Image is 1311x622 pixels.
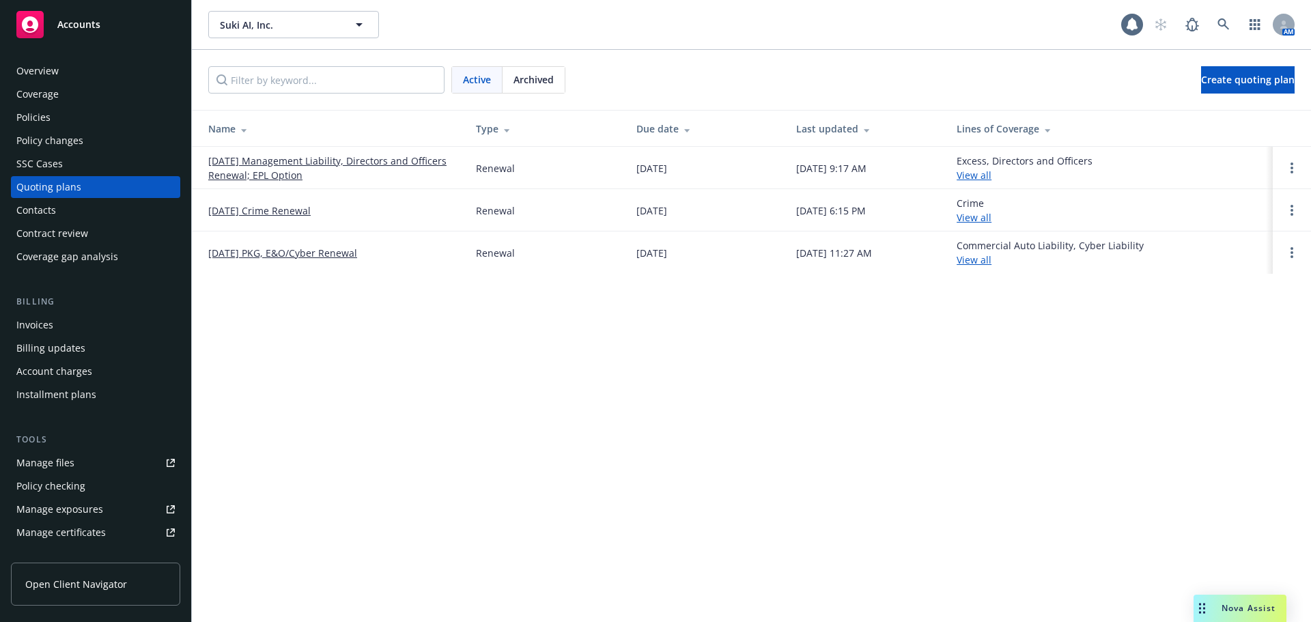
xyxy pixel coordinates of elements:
[957,211,991,224] a: View all
[1284,202,1300,218] a: Open options
[796,122,935,136] div: Last updated
[208,11,379,38] button: Suki AI, Inc.
[957,122,1262,136] div: Lines of Coverage
[16,498,103,520] div: Manage exposures
[11,384,180,406] a: Installment plans
[16,199,56,221] div: Contacts
[16,83,59,105] div: Coverage
[11,83,180,105] a: Coverage
[476,161,515,175] div: Renewal
[957,169,991,182] a: View all
[11,199,180,221] a: Contacts
[1284,160,1300,176] a: Open options
[1179,11,1206,38] a: Report a Bug
[208,122,454,136] div: Name
[11,223,180,244] a: Contract review
[16,475,85,497] div: Policy checking
[957,238,1144,267] div: Commercial Auto Liability, Cyber Liability
[513,72,554,87] span: Archived
[1241,11,1269,38] a: Switch app
[16,314,53,336] div: Invoices
[957,253,991,266] a: View all
[11,361,180,382] a: Account charges
[796,203,866,218] div: [DATE] 6:15 PM
[957,154,1092,182] div: Excess, Directors and Officers
[208,154,454,182] a: [DATE] Management Liability, Directors and Officers Renewal; EPL Option
[16,361,92,382] div: Account charges
[796,246,872,260] div: [DATE] 11:27 AM
[636,203,667,218] div: [DATE]
[957,196,991,225] div: Crime
[1194,595,1211,622] div: Drag to move
[1194,595,1286,622] button: Nova Assist
[636,161,667,175] div: [DATE]
[11,433,180,447] div: Tools
[16,176,81,198] div: Quoting plans
[11,337,180,359] a: Billing updates
[16,153,63,175] div: SSC Cases
[11,475,180,497] a: Policy checking
[11,130,180,152] a: Policy changes
[16,337,85,359] div: Billing updates
[11,545,180,567] a: Manage claims
[11,522,180,543] a: Manage certificates
[11,176,180,198] a: Quoting plans
[11,295,180,309] div: Billing
[476,246,515,260] div: Renewal
[16,246,118,268] div: Coverage gap analysis
[11,60,180,82] a: Overview
[463,72,491,87] span: Active
[11,246,180,268] a: Coverage gap analysis
[16,522,106,543] div: Manage certificates
[1201,73,1295,86] span: Create quoting plan
[11,153,180,175] a: SSC Cases
[796,161,866,175] div: [DATE] 9:17 AM
[16,60,59,82] div: Overview
[208,66,445,94] input: Filter by keyword...
[11,314,180,336] a: Invoices
[16,452,74,474] div: Manage files
[208,246,357,260] a: [DATE] PKG, E&O/Cyber Renewal
[636,246,667,260] div: [DATE]
[476,122,615,136] div: Type
[220,18,338,32] span: Suki AI, Inc.
[11,5,180,44] a: Accounts
[57,19,100,30] span: Accounts
[11,498,180,520] a: Manage exposures
[16,545,85,567] div: Manage claims
[11,452,180,474] a: Manage files
[16,107,51,128] div: Policies
[16,130,83,152] div: Policy changes
[16,223,88,244] div: Contract review
[476,203,515,218] div: Renewal
[1222,602,1275,614] span: Nova Assist
[636,122,775,136] div: Due date
[1284,244,1300,261] a: Open options
[11,107,180,128] a: Policies
[1201,66,1295,94] a: Create quoting plan
[25,577,127,591] span: Open Client Navigator
[208,203,311,218] a: [DATE] Crime Renewal
[16,384,96,406] div: Installment plans
[1210,11,1237,38] a: Search
[1147,11,1174,38] a: Start snowing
